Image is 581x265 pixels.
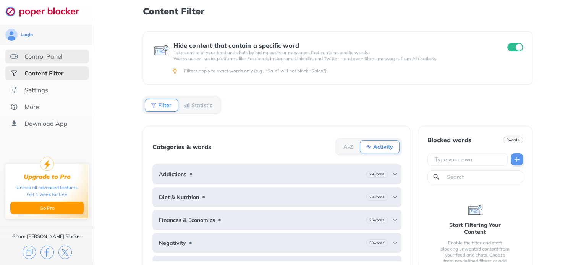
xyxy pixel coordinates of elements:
img: features.svg [10,53,18,60]
div: Settings [24,86,48,94]
b: 30 words [369,240,384,246]
img: logo-webpage.svg [5,6,87,17]
input: Type your own [434,156,504,163]
img: x.svg [58,246,72,259]
b: 29 words [369,172,384,177]
div: Control Panel [24,53,63,60]
div: Download App [24,120,68,127]
div: Start Filtering Your Content [440,222,511,235]
p: Works across social platforms like Facebook, Instagram, LinkedIn, and Twitter – and even filters ... [173,56,493,62]
div: Categories & words [152,143,211,150]
div: Upgrade to Pro [24,173,71,180]
b: Addictions [159,171,186,177]
img: upgrade-to-pro.svg [40,157,54,171]
div: More [24,103,39,111]
img: Statistic [184,102,190,108]
b: Activity [373,145,393,149]
b: 25 words [369,217,384,223]
p: Take control of your feed and chats by hiding posts or messages that contain specific words. [173,50,493,56]
div: Share [PERSON_NAME] Blocker [13,233,81,239]
b: Statistic [191,103,212,108]
div: Unlock all advanced features [16,184,78,191]
img: Filter [151,102,157,108]
b: Finances & Economics [159,217,215,223]
b: Diet & Nutrition [159,194,199,200]
img: settings.svg [10,86,18,94]
b: A-Z [343,145,353,149]
div: Blocked words [427,137,471,143]
b: 23 words [369,194,384,200]
img: facebook.svg [40,246,54,259]
h1: Content Filter [143,6,532,16]
div: Hide content that contain a specific word [173,42,493,49]
img: social-selected.svg [10,69,18,77]
div: Content Filter [24,69,63,77]
b: 0 words [507,137,520,143]
b: Negativity [159,240,186,246]
img: Activity [366,144,372,150]
div: Filters apply to exact words only (e.g., "Sale" will not block "Sales"). [184,68,521,74]
img: copy.svg [23,246,36,259]
input: Search [446,173,520,181]
b: Filter [158,103,172,108]
button: Go Pro [10,202,84,214]
img: download-app.svg [10,120,18,127]
div: Login [21,32,33,38]
img: avatar.svg [5,29,18,41]
img: about.svg [10,103,18,111]
div: Get 1 week for free [27,191,67,198]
